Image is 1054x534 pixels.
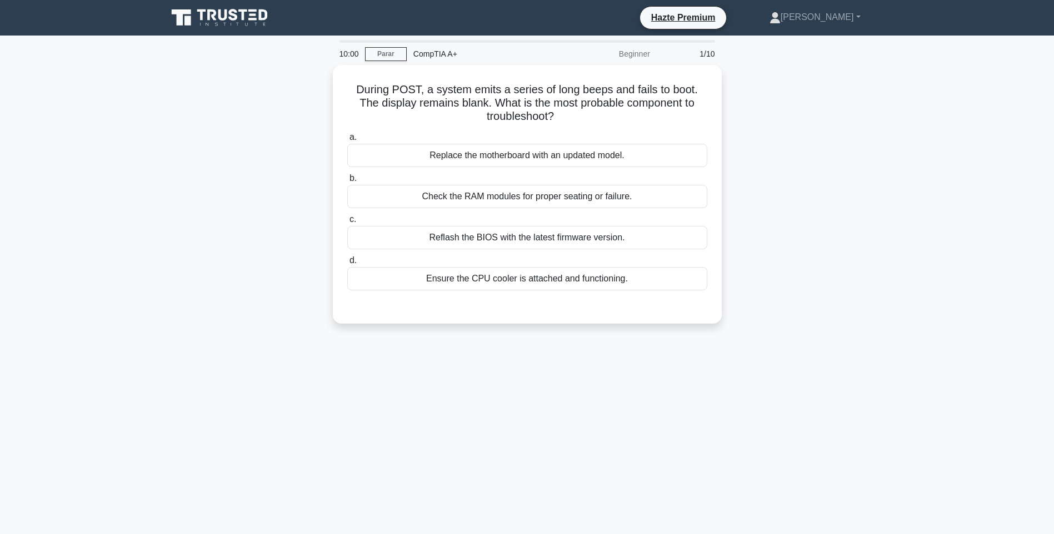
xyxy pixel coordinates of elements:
font: [PERSON_NAME] [781,12,854,22]
a: Hazte Premium [645,11,722,24]
div: Check the RAM modules for proper seating or failure. [347,185,707,208]
div: 1/10 [657,43,722,65]
font: During POST, a system emits a series of long beeps and fails to boot. The display remains blank. ... [356,83,698,122]
span: d. [349,255,357,265]
span: b. [349,173,357,183]
a: [PERSON_NAME] [743,6,887,28]
div: Ensure the CPU cooler is attached and functioning. [347,267,707,290]
span: a. [349,132,357,142]
span: c. [349,214,356,224]
div: 10:00 [333,43,365,65]
a: Parar [365,47,407,61]
div: CompTIA A+ [407,43,560,65]
div: Replace the motherboard with an updated model. [347,144,707,167]
div: Beginner [560,43,657,65]
div: Reflash the BIOS with the latest firmware version. [347,226,707,249]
